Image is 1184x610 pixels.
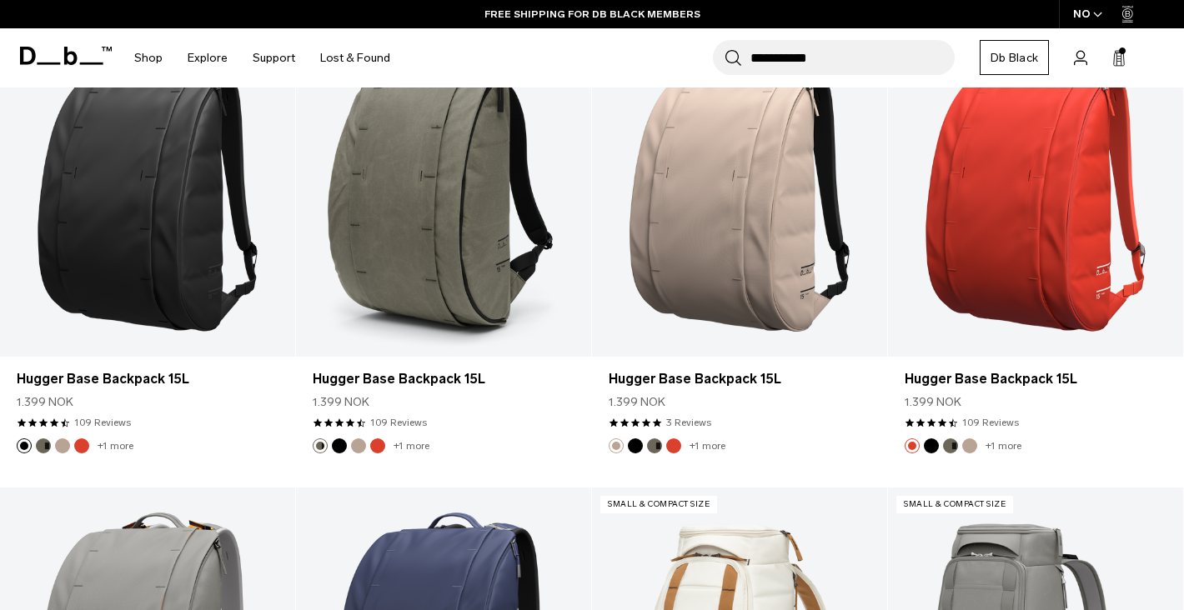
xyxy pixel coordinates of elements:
a: FREE SHIPPING FOR DB BLACK MEMBERS [484,7,700,22]
a: Hugger Base Backpack 15L [592,29,887,357]
p: Small & Compact Size [600,496,717,513]
button: Forest Green [647,438,662,453]
button: Falu Red [74,438,89,453]
span: 1.399 NOK [905,393,961,411]
span: 1.399 NOK [609,393,665,411]
a: 109 reviews [74,415,131,430]
a: +1 more [394,440,429,452]
button: Falu Red [666,438,681,453]
button: Black Out [628,438,643,453]
a: Hugger Base Backpack 15L [296,29,591,357]
a: Lost & Found [320,28,390,87]
a: +1 more [690,440,725,452]
span: 1.399 NOK [313,393,369,411]
a: 3 reviews [666,415,711,430]
button: Black Out [17,438,32,453]
a: +1 more [98,440,133,452]
button: Falu Red [905,438,920,453]
a: Support [253,28,295,87]
a: Hugger Base Backpack 15L [888,29,1183,357]
span: 1.399 NOK [17,393,73,411]
button: Forest Green [943,438,958,453]
button: Forest Green [313,438,328,453]
button: Fogbow Beige [609,438,624,453]
a: Explore [188,28,228,87]
button: Fogbow Beige [351,438,366,453]
button: Falu Red [370,438,385,453]
button: Fogbow Beige [962,438,977,453]
button: Black Out [924,438,939,453]
a: Shop [134,28,163,87]
a: Hugger Base Backpack 15L [313,369,574,389]
button: Fogbow Beige [55,438,70,453]
p: Small & Compact Size [896,496,1013,513]
a: +1 more [986,440,1021,452]
a: Hugger Base Backpack 15L [17,369,278,389]
button: Forest Green [36,438,51,453]
a: 109 reviews [962,415,1019,430]
nav: Main Navigation [122,28,403,87]
a: Hugger Base Backpack 15L [609,369,870,389]
a: Db Black [980,40,1049,75]
button: Black Out [332,438,347,453]
a: Hugger Base Backpack 15L [905,369,1166,389]
a: 109 reviews [370,415,427,430]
